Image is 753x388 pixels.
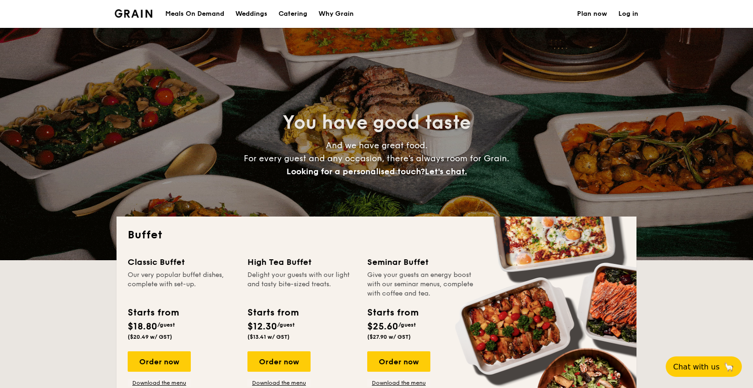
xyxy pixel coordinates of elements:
span: ($13.41 w/ GST) [247,334,290,340]
div: Starts from [247,306,298,320]
div: Give your guests an energy boost with our seminar menus, complete with coffee and tea. [367,270,476,298]
div: Starts from [128,306,178,320]
span: Let's chat. [425,166,467,177]
div: Starts from [367,306,418,320]
a: Download the menu [247,379,311,387]
span: Chat with us [673,362,720,371]
span: /guest [277,322,295,328]
span: 🦙 [723,362,734,372]
a: Download the menu [367,379,430,387]
span: /guest [398,322,416,328]
div: Classic Buffet [128,256,236,269]
div: Order now [247,351,311,372]
span: $12.30 [247,321,277,332]
a: Logotype [115,9,152,18]
div: Delight your guests with our light and tasty bite-sized treats. [247,270,356,298]
img: Grain [115,9,152,18]
div: Order now [367,351,430,372]
span: /guest [157,322,175,328]
div: Our very popular buffet dishes, complete with set-up. [128,270,236,298]
span: Looking for a personalised touch? [286,166,425,177]
h2: Buffet [128,228,625,243]
span: You have good taste [283,112,471,134]
div: Seminar Buffet [367,256,476,269]
button: Chat with us🦙 [666,356,742,377]
div: Order now [128,351,191,372]
span: ($27.90 w/ GST) [367,334,411,340]
span: And we have great food. For every guest and any occasion, there’s always room for Grain. [244,140,509,177]
a: Download the menu [128,379,191,387]
span: $25.60 [367,321,398,332]
div: High Tea Buffet [247,256,356,269]
span: ($20.49 w/ GST) [128,334,172,340]
span: $18.80 [128,321,157,332]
